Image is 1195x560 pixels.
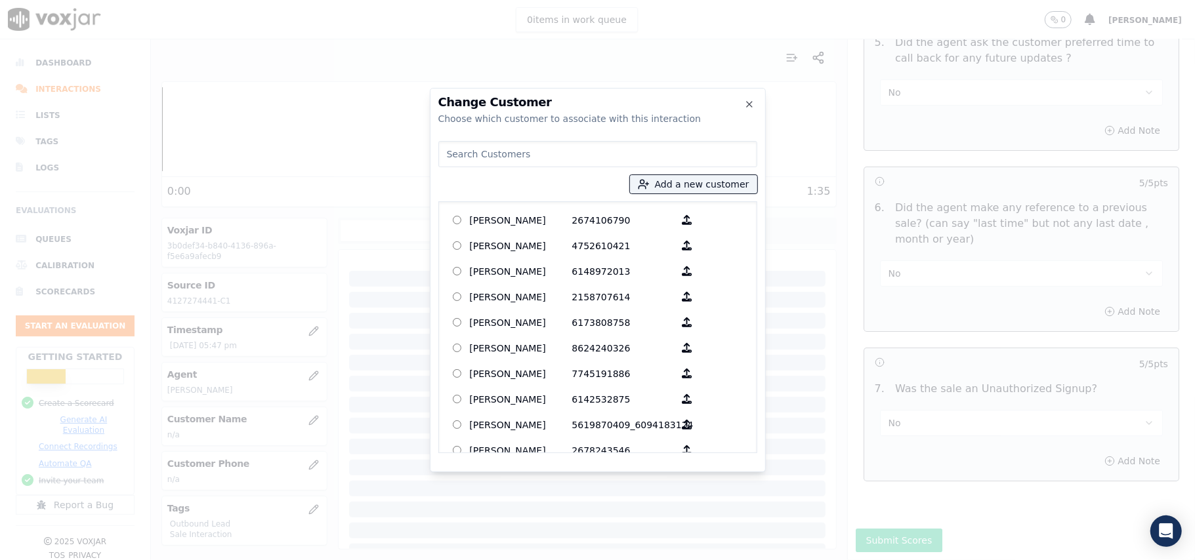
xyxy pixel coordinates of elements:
input: [PERSON_NAME] 7745191886 [453,369,461,378]
p: 7745191886 [572,363,675,384]
button: [PERSON_NAME] 2678243546 [675,440,700,460]
p: 8624240326 [572,338,675,358]
p: 2674106790 [572,210,675,230]
p: [PERSON_NAME] [470,261,572,281]
button: [PERSON_NAME] 2158707614 [675,287,700,307]
input: [PERSON_NAME] 8624240326 [453,344,461,352]
input: [PERSON_NAME] 4752610421 [453,241,461,250]
p: [PERSON_NAME] [470,389,572,409]
input: [PERSON_NAME] 2674106790 [453,216,461,224]
button: [PERSON_NAME] 5619870409_6094183124 [675,414,700,435]
p: 5619870409_6094183124 [572,414,675,435]
p: 2158707614 [572,287,675,307]
p: [PERSON_NAME] [470,287,572,307]
input: [PERSON_NAME] 6148972013 [453,267,461,275]
div: Open Intercom Messenger [1150,515,1182,547]
button: [PERSON_NAME] 7745191886 [675,363,700,384]
p: 6142532875 [572,389,675,409]
input: [PERSON_NAME] 2678243546 [453,446,461,454]
input: [PERSON_NAME] 6142532875 [453,395,461,403]
button: [PERSON_NAME] 6173808758 [675,312,700,332]
div: Choose which customer to associate with this interaction [438,112,757,125]
p: [PERSON_NAME] [470,414,572,435]
button: [PERSON_NAME] 6142532875 [675,389,700,409]
p: [PERSON_NAME] [470,363,572,384]
p: [PERSON_NAME] [470,312,572,332]
input: [PERSON_NAME] 5619870409_6094183124 [453,420,461,429]
button: [PERSON_NAME] 2674106790 [675,210,700,230]
input: Search Customers [438,141,757,167]
button: [PERSON_NAME] 8624240326 [675,338,700,358]
input: [PERSON_NAME] 2158707614 [453,292,461,301]
input: [PERSON_NAME] 6173808758 [453,318,461,327]
p: 4752610421 [572,235,675,256]
p: 6173808758 [572,312,675,332]
button: [PERSON_NAME] 6148972013 [675,261,700,281]
p: [PERSON_NAME] [470,440,572,460]
button: [PERSON_NAME] 4752610421 [675,235,700,256]
p: [PERSON_NAME] [470,235,572,256]
p: 6148972013 [572,261,675,281]
button: Add a new customer [630,175,757,193]
p: 2678243546 [572,440,675,460]
p: [PERSON_NAME] [470,210,572,230]
h2: Change Customer [438,96,757,108]
p: [PERSON_NAME] [470,338,572,358]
